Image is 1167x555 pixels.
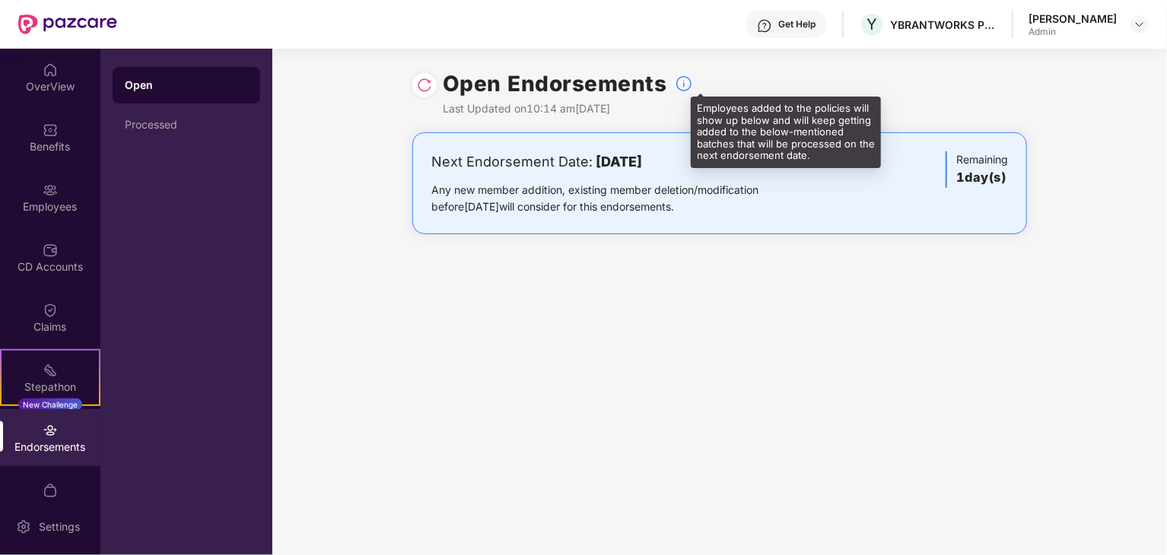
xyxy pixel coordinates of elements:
div: YBRANTWORKS PRIVATE LIMITED [890,17,997,32]
img: New Pazcare Logo [18,14,117,34]
div: New Challenge [18,398,82,411]
div: Stepathon [2,379,99,395]
div: Admin [1029,26,1117,38]
div: Open [125,78,248,93]
div: Remaining [946,151,1008,188]
img: svg+xml;base64,PHN2ZyB4bWxucz0iaHR0cDovL3d3dy53My5vcmcvMjAwMC9zdmciIHdpZHRoPSIyMSIgaGVpZ2h0PSIyMC... [43,363,58,378]
span: Y [867,15,878,33]
h1: Open Endorsements [443,67,667,100]
img: svg+xml;base64,PHN2ZyBpZD0iU2V0dGluZy0yMHgyMCIgeG1sbnM9Imh0dHA6Ly93d3cudzMub3JnLzIwMDAvc3ZnIiB3aW... [16,519,31,534]
img: svg+xml;base64,PHN2ZyBpZD0iQmVuZWZpdHMiIHhtbG5zPSJodHRwOi8vd3d3LnczLm9yZy8yMDAwL3N2ZyIgd2lkdGg9Ij... [43,122,58,138]
img: svg+xml;base64,PHN2ZyBpZD0iQ0RfQWNjb3VudHMiIGRhdGEtbmFtZT0iQ0QgQWNjb3VudHMiIHhtbG5zPSJodHRwOi8vd3... [43,243,58,258]
img: svg+xml;base64,PHN2ZyBpZD0iTXlfT3JkZXJzIiBkYXRhLW5hbWU9Ik15IE9yZGVycyIgeG1sbnM9Imh0dHA6Ly93d3cudz... [43,483,58,498]
div: Employees added to the policies will show up below and will keep getting added to the below-menti... [691,97,881,168]
img: svg+xml;base64,PHN2ZyBpZD0iSGVscC0zMngzMiIgeG1sbnM9Imh0dHA6Ly93d3cudzMub3JnLzIwMDAvc3ZnIiB3aWR0aD... [757,18,772,33]
div: [PERSON_NAME] [1029,11,1117,26]
div: Next Endorsement Date: [431,151,806,173]
div: Any new member addition, existing member deletion/modification before [DATE] will consider for th... [431,182,806,215]
h3: 1 day(s) [956,168,1008,188]
div: Processed [125,119,248,131]
img: svg+xml;base64,PHN2ZyBpZD0iRW1wbG95ZWVzIiB4bWxucz0iaHR0cDovL3d3dy53My5vcmcvMjAwMC9zdmciIHdpZHRoPS... [43,182,58,198]
b: [DATE] [596,154,642,170]
div: Last Updated on 10:14 am[DATE] [443,100,693,117]
div: Get Help [778,18,816,30]
img: svg+xml;base64,PHN2ZyBpZD0iUmVsb2FkLTMyeDMyIiB4bWxucz0iaHR0cDovL3d3dy53My5vcmcvMjAwMC9zdmciIHdpZH... [417,78,432,93]
img: svg+xml;base64,PHN2ZyBpZD0iSG9tZSIgeG1sbnM9Imh0dHA6Ly93d3cudzMub3JnLzIwMDAvc3ZnIiB3aWR0aD0iMjAiIG... [43,62,58,78]
img: svg+xml;base64,PHN2ZyBpZD0iRW5kb3JzZW1lbnRzIiB4bWxucz0iaHR0cDovL3d3dy53My5vcmcvMjAwMC9zdmciIHdpZH... [43,423,58,438]
img: svg+xml;base64,PHN2ZyBpZD0iQ2xhaW0iIHhtbG5zPSJodHRwOi8vd3d3LnczLm9yZy8yMDAwL3N2ZyIgd2lkdGg9IjIwIi... [43,303,58,318]
img: svg+xml;base64,PHN2ZyBpZD0iSW5mb18tXzMyeDMyIiBkYXRhLW5hbWU9IkluZm8gLSAzMngzMiIgeG1sbnM9Imh0dHA6Ly... [675,75,693,93]
div: Settings [34,519,84,534]
img: svg+xml;base64,PHN2ZyBpZD0iRHJvcGRvd24tMzJ4MzIiIHhtbG5zPSJodHRwOi8vd3d3LnczLm9yZy8yMDAwL3N2ZyIgd2... [1134,18,1146,30]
